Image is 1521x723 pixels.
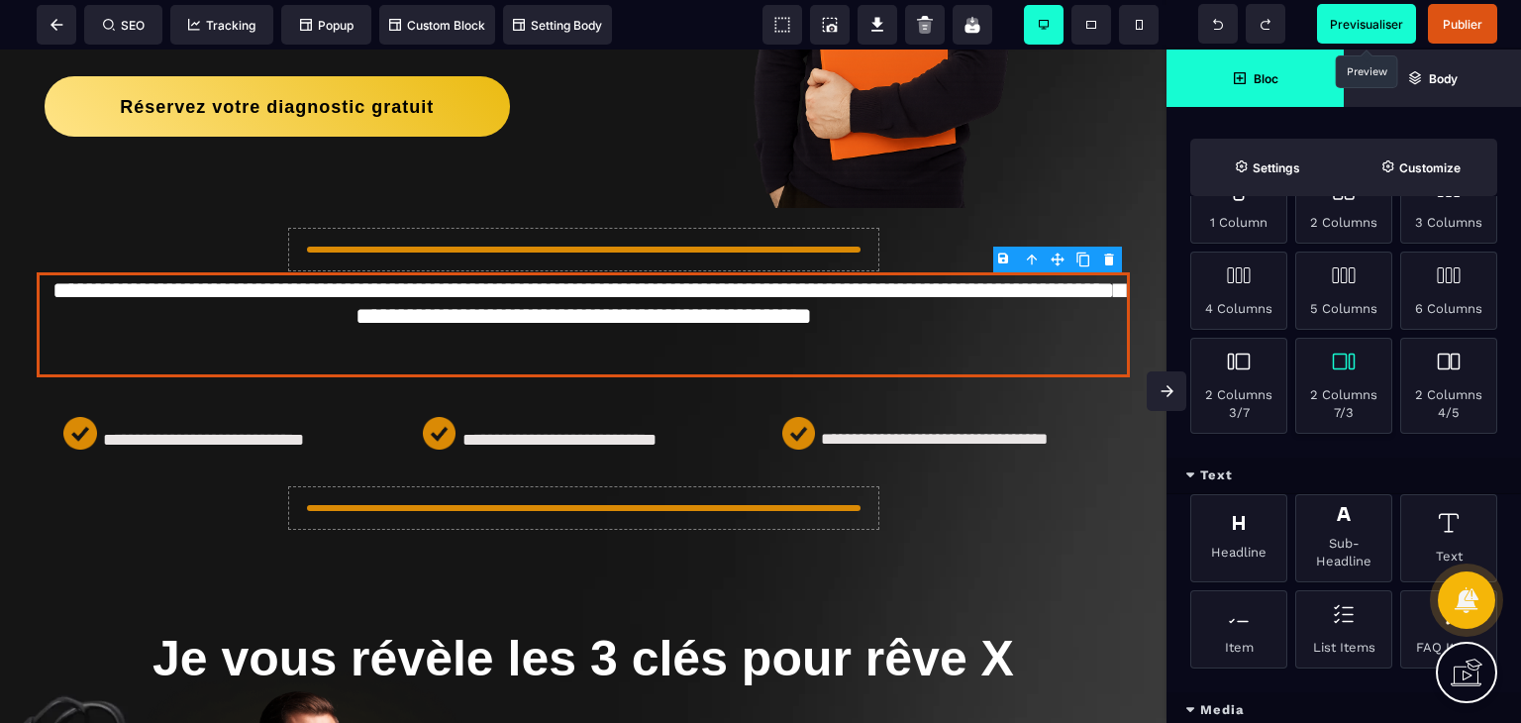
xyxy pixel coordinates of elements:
[300,18,354,33] span: Popup
[762,5,802,45] span: View components
[810,5,850,45] span: Screenshot
[423,367,456,400] img: 61b494325f8a4818ccf6b45798e672df_Vector.png
[1254,71,1278,86] strong: Bloc
[1344,50,1521,107] span: Open Layer Manager
[1295,494,1392,582] div: Sub-Headline
[1400,494,1497,582] div: Text
[1317,4,1416,44] span: Preview
[1166,458,1521,494] div: Text
[1190,252,1287,330] div: 4 Columns
[1190,165,1287,244] div: 1 Column
[188,18,255,33] span: Tracking
[1295,338,1392,434] div: 2 Columns 7/3
[1190,338,1287,434] div: 2 Columns 3/7
[1330,17,1403,32] span: Previsualiser
[1400,338,1497,434] div: 2 Columns 4/5
[1344,139,1497,196] span: Open Style Manager
[1295,165,1392,244] div: 2 Columns
[1443,17,1482,32] span: Publier
[389,18,485,33] span: Custom Block
[63,367,96,400] img: 61b494325f8a4818ccf6b45798e672df_Vector.png
[1190,139,1344,196] span: Settings
[1400,252,1497,330] div: 6 Columns
[782,367,815,400] img: 61b494325f8a4818ccf6b45798e672df_Vector.png
[1190,590,1287,669] div: Item
[1400,165,1497,244] div: 3 Columns
[1295,590,1392,669] div: List Items
[44,27,508,87] button: Réservez votre diagnostic gratuit
[103,18,145,33] span: SEO
[1295,252,1392,330] div: 5 Columns
[152,581,1014,637] b: Je vous révèle les 3 clés pour rêve X
[1400,590,1497,669] div: FAQ Items
[1190,494,1287,582] div: Headline
[1399,160,1461,175] strong: Customize
[1166,50,1344,107] span: Open Blocks
[513,18,602,33] span: Setting Body
[1253,160,1300,175] strong: Settings
[1429,71,1458,86] strong: Body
